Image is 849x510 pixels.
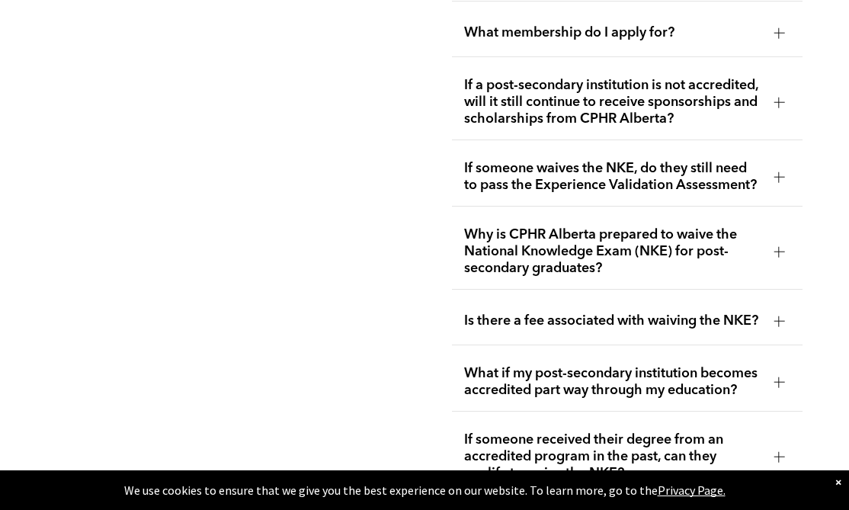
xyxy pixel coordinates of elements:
[464,313,761,329] span: Is there a fee associated with waiving the NKE?
[658,483,726,498] a: Privacy Page.
[464,24,761,41] span: What membership do I apply for?
[835,474,841,489] div: Dismiss notification
[464,365,761,399] span: What if my post-secondary institution becomes accredited part way through my education?
[464,160,761,194] span: If someone waives the NKE, do they still need to pass the Experience Validation Assessment?
[464,431,761,482] span: If someone received their degree from an accredited program in the past, can they qualify to waiv...
[464,77,761,127] span: If a post-secondary institution is not accredited, will it still continue to receive sponsorships...
[464,226,761,277] span: Why is CPHR Alberta prepared to waive the National Knowledge Exam (NKE) for post-secondary gradua...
